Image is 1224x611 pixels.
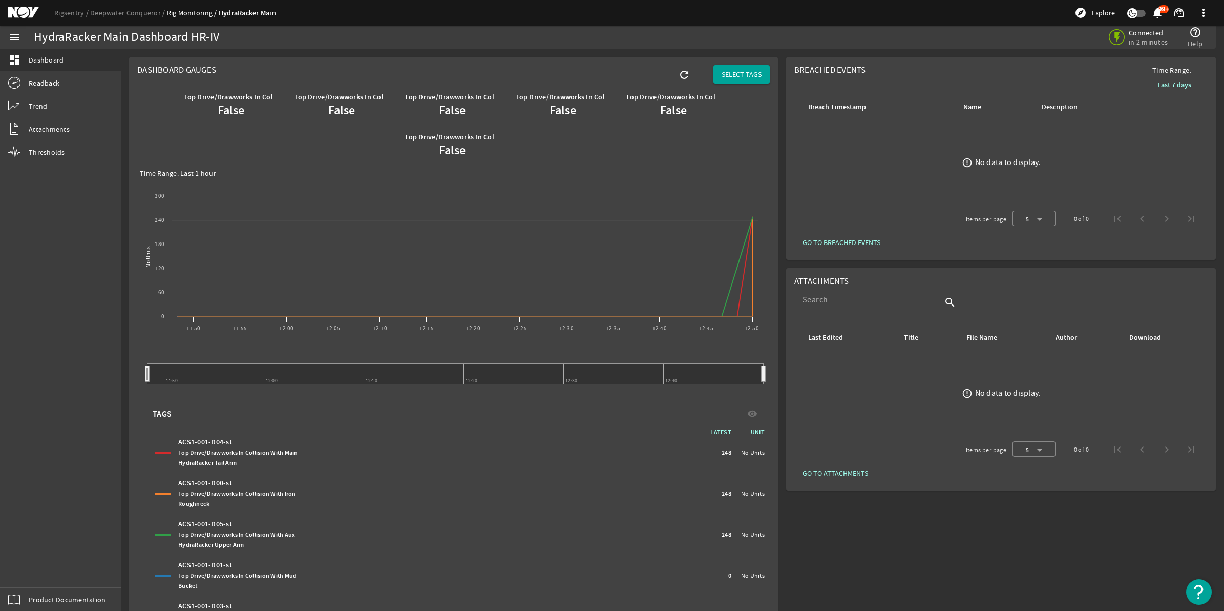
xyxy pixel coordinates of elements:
button: GO TO BREACHED EVENTS [794,233,889,252]
text: 120 [155,264,164,272]
div: 0 of 0 [1074,444,1089,455]
div: Description [1040,101,1141,113]
div: HydraRacker Main Dashboard HR-IV [34,32,219,43]
div: Name [962,101,1028,113]
span: in 2 minutes [1129,37,1172,47]
mat-icon: explore [1074,7,1087,19]
text: 12:05 [326,324,340,332]
mat-icon: notifications [1151,7,1164,19]
b: False [439,102,466,118]
div: 0 of 0 [1074,214,1089,224]
text: 12:40 [652,324,667,332]
span: SELECT TAGS [722,69,762,79]
div: Last Edited [808,332,843,343]
text: 12:50 [745,324,759,332]
div: Author [1054,332,1115,343]
span: 248 [722,447,731,458]
span: UNIT [736,427,767,437]
text: 300 [155,192,164,200]
b: False [218,102,244,118]
div: Author [1056,332,1077,343]
span: 248 [722,488,731,499]
span: LATEST [710,428,736,436]
text: 11:55 [233,324,247,332]
text: 12:25 [513,324,527,332]
span: TAGS [153,409,172,419]
b: Top Drive/Drawworks In Collision With Main HydraRacker Main Arm [515,92,730,102]
span: Explore [1092,8,1115,18]
div: Breach Timestamp [807,101,949,113]
button: GO TO ATTACHMENTS [794,464,876,482]
text: 12:10 [373,324,387,332]
div: No data to display. [975,388,1041,398]
div: Time Range: Last 1 hour [140,168,767,178]
span: 0 [728,571,731,581]
span: Breached Events [794,65,866,75]
span: GO TO ATTACHMENTS [803,468,868,478]
b: Top Drive/Drawworks In Collision With Mud Bucket [294,92,457,102]
button: more_vert [1191,1,1216,25]
mat-icon: help_outline [1189,26,1201,38]
a: Rig Monitoring [167,8,219,17]
span: Product Documentation [29,595,105,605]
div: ACS1-001-D01-st [178,560,306,591]
div: ACS1-001-D00-st [178,478,306,509]
mat-icon: error_outline [962,157,973,168]
span: No Units [741,571,765,581]
mat-icon: dashboard [8,54,20,66]
mat-icon: menu [8,31,20,44]
b: False [550,102,576,118]
span: Dashboard Gauges [137,65,216,75]
span: Trend [29,101,47,111]
span: No Units [741,447,765,458]
div: ACS1-001-D04-st [178,437,306,468]
text: 11:50 [186,324,200,332]
a: Deepwater Conqueror [90,8,167,17]
span: Help [1188,38,1202,49]
div: ACS1-001-D05-st [178,519,306,550]
b: Top Drive/Drawworks In Collision With Iron Roughneck [183,92,360,102]
mat-icon: refresh [678,69,690,81]
div: File Name [965,332,1042,343]
i: search [944,296,956,309]
span: No Units [741,529,765,540]
b: Top Drive/Drawworks In Collision With Aux HydraRacker Upper Arm [405,132,621,142]
b: False [660,102,687,118]
div: Breach Timestamp [808,101,866,113]
button: SELECT TAGS [713,65,770,84]
span: Top Drive/Drawworks In Collision With Main HydraRacker Tail Arm [178,449,298,467]
text: 12:20 [466,324,480,332]
input: Search [803,294,942,306]
text: 60 [158,289,165,296]
text: 0 [161,313,164,320]
span: Connected [1129,28,1172,37]
span: Time Range: [1144,65,1199,75]
button: 99+ [1152,8,1163,18]
div: File Name [966,332,997,343]
div: Title [902,332,952,343]
b: False [328,102,355,118]
text: No Units [144,246,152,268]
text: 180 [155,240,164,248]
span: Readback [29,78,59,88]
div: Items per page: [966,445,1008,455]
button: Open Resource Center [1186,579,1212,605]
b: Top Drive/Drawworks In Collision With Main HydraRacker Upper Arm [405,92,624,102]
a: Rigsentry [54,8,90,17]
div: Download [1129,332,1161,343]
span: Attachments [29,124,70,134]
text: 12:35 [606,324,620,332]
a: HydraRacker Main [219,8,276,18]
span: No Units [741,488,765,499]
b: False [439,142,466,158]
div: Items per page: [966,214,1008,225]
button: Last 7 days [1149,75,1199,94]
div: Title [904,332,918,343]
b: Last 7 days [1157,80,1191,90]
span: Top Drive/Drawworks In Collision With Mud Bucket [178,572,297,590]
div: No data to display. [975,157,1041,168]
svg: Chart title [137,181,764,340]
span: Dashboard [29,55,64,65]
span: Thresholds [29,147,65,157]
div: Description [1042,101,1078,113]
